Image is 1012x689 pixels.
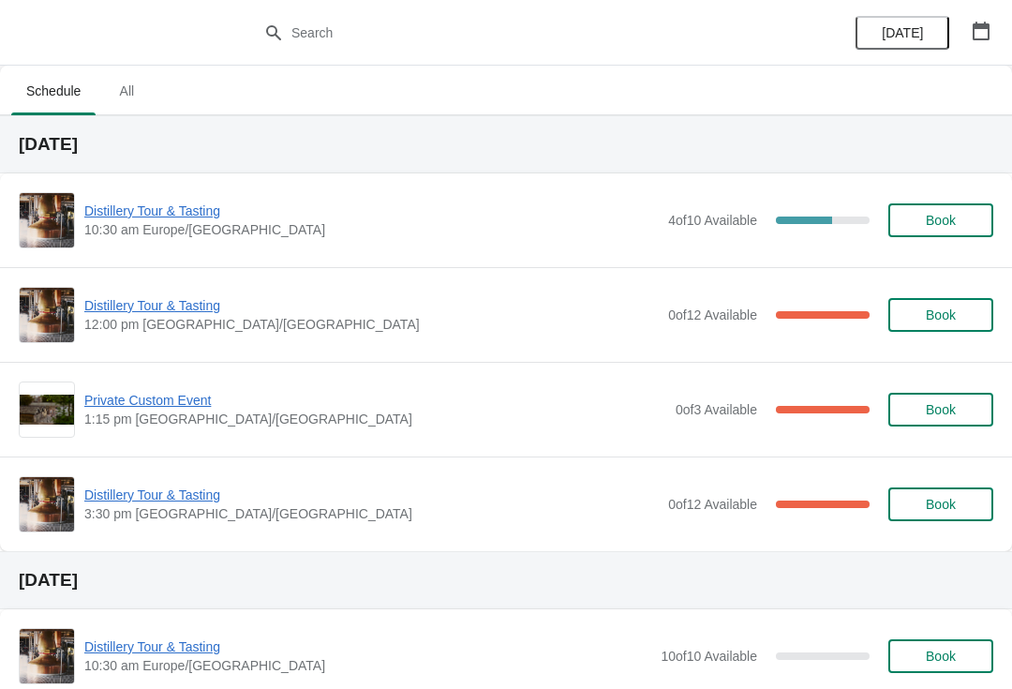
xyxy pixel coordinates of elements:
img: Distillery Tour & Tasting | | 10:30 am Europe/London [20,629,74,683]
span: 4 of 10 Available [668,213,757,228]
span: Book [926,307,956,322]
img: Distillery Tour & Tasting | | 10:30 am Europe/London [20,193,74,247]
span: 1:15 pm [GEOGRAPHIC_DATA]/[GEOGRAPHIC_DATA] [84,410,666,428]
span: Distillery Tour & Tasting [84,202,659,220]
input: Search [290,16,759,50]
span: Book [926,402,956,417]
span: All [103,74,150,108]
img: Distillery Tour & Tasting | | 12:00 pm Europe/London [20,288,74,342]
span: 10:30 am Europe/[GEOGRAPHIC_DATA] [84,220,659,239]
span: 10:30 am Europe/[GEOGRAPHIC_DATA] [84,656,651,675]
span: Book [926,497,956,512]
img: Distillery Tour & Tasting | | 3:30 pm Europe/London [20,477,74,532]
button: [DATE] [856,16,949,50]
span: Private Custom Event [84,391,666,410]
span: Distillery Tour & Tasting [84,637,651,656]
span: 0 of 12 Available [668,497,757,512]
span: Book [926,213,956,228]
span: 10 of 10 Available [661,649,757,664]
span: 12:00 pm [GEOGRAPHIC_DATA]/[GEOGRAPHIC_DATA] [84,315,659,334]
h2: [DATE] [19,135,993,154]
button: Book [888,298,993,332]
span: Distillery Tour & Tasting [84,486,659,504]
button: Book [888,639,993,673]
span: [DATE] [882,25,923,40]
h2: [DATE] [19,571,993,590]
span: 0 of 12 Available [668,307,757,322]
span: Book [926,649,956,664]
button: Book [888,203,993,237]
span: Schedule [11,74,96,108]
button: Book [888,393,993,427]
button: Book [888,487,993,521]
span: 3:30 pm [GEOGRAPHIC_DATA]/[GEOGRAPHIC_DATA] [84,504,659,523]
span: Distillery Tour & Tasting [84,296,659,315]
span: 0 of 3 Available [676,402,757,417]
img: Private Custom Event | | 1:15 pm Europe/London [20,395,74,426]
